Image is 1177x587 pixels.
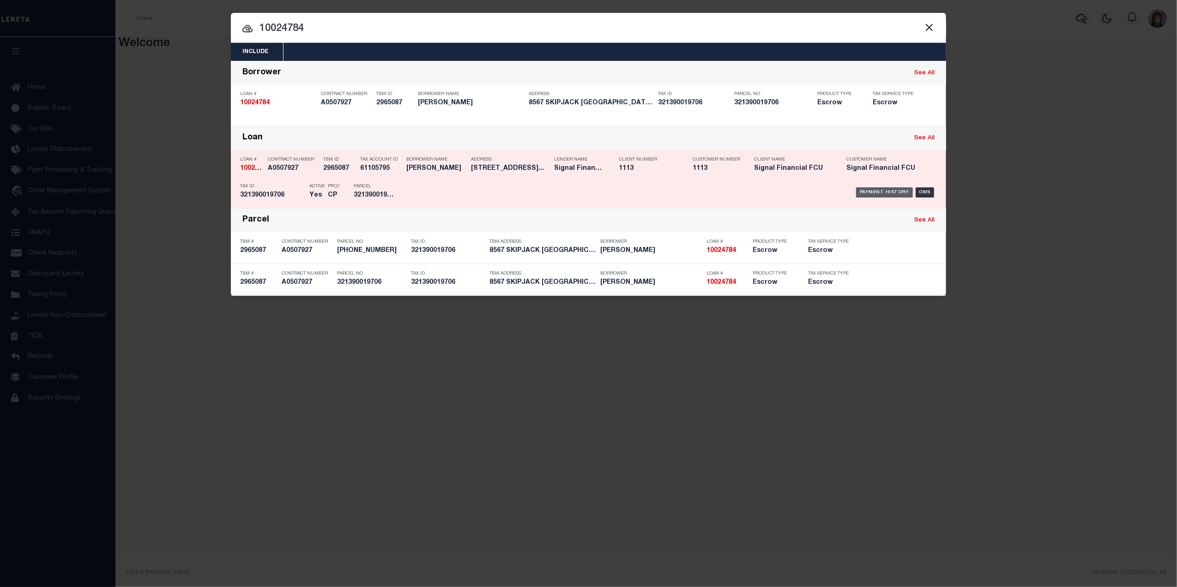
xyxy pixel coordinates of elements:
h5: CP [328,192,340,199]
p: Parcel [354,184,395,189]
p: Tax ID [411,239,485,245]
p: Parcel No [337,239,406,245]
p: TBM # [240,271,277,276]
p: Product Type [753,271,794,276]
p: Borrower [600,271,702,276]
p: TBM Address [489,271,596,276]
h5: 2965087 [323,165,356,173]
p: PPCC [328,184,340,189]
h5: A0507927 [282,247,332,255]
h5: Escrow [808,279,850,287]
h5: 10024784 [240,165,263,173]
h5: Signal Financial FCU [754,165,833,173]
p: Borrower Name [406,157,466,162]
p: Borrower [600,239,702,245]
p: Product Type [817,91,859,97]
h5: 2965087 [376,99,413,107]
div: Borrower [242,68,281,78]
a: See All [914,70,935,76]
h5: 321390019706 [411,279,485,287]
h5: 321390019706 [240,192,305,199]
a: See All [914,135,935,141]
p: Address [471,157,549,162]
strong: 10024784 [240,100,270,106]
h5: 8567 SKIPJACK PL PASADENA MD 21... [489,247,596,255]
p: Tax Service Type [808,239,850,245]
p: TBM ID [376,91,413,97]
p: Tax Service Type [808,271,850,276]
p: Loan # [706,271,748,276]
p: Loan # [240,157,263,162]
div: Loan [242,133,263,144]
h5: JERRY HOWE [406,165,466,173]
strong: 10024784 [240,165,270,172]
h5: Jerry W. Howe [418,99,524,107]
h5: 61105795 [360,165,402,173]
h5: Jerry W. Howe [600,247,702,255]
p: Tax Account ID [360,157,402,162]
div: Parcel [242,215,269,226]
h5: Yes [309,192,323,199]
h5: Escrow [817,99,859,107]
h5: 8567 Skipjack Place Pasadena MD... [471,165,549,173]
h5: 321390019706 [658,99,730,107]
h5: Escrow [873,99,919,107]
div: OMS [916,187,935,198]
h5: Jerry W. Howe [600,279,702,287]
p: Address [529,91,653,97]
p: Product Type [753,239,794,245]
h5: 321390019706 [354,192,395,199]
h5: A0507927 [321,99,372,107]
h5: 2965087 [240,247,277,255]
h5: 1113 [693,165,739,173]
h5: Escrow [753,247,794,255]
p: Contract Number [282,271,332,276]
h5: 321390019706 [734,99,813,107]
p: Client Name [754,157,833,162]
h5: A0507927 [282,279,332,287]
p: Contract Number [321,91,372,97]
h5: 1113 [619,165,679,173]
p: Active [309,184,325,189]
p: TBM Address [489,239,596,245]
h5: 2965087 [240,279,277,287]
h5: 321390019706 [411,247,485,255]
h5: 8567 SKIPJACK PL PASADENA MD 21... [529,99,653,107]
p: Parcel No [337,271,406,276]
p: Parcel No [734,91,813,97]
p: Borrower Name [418,91,524,97]
button: Close [923,21,935,33]
p: Tax ID [240,184,305,189]
h5: 10024784 [706,279,748,287]
p: TBM # [240,239,277,245]
a: See All [914,217,935,223]
p: Tax ID [658,91,730,97]
p: Contract Number [268,157,319,162]
h5: 03-213-90019706 [337,247,406,255]
h5: 8567 SKIPJACK PL PASADENA MD 21... [489,279,596,287]
p: Customer Name [846,157,925,162]
h5: Escrow [753,279,794,287]
h5: A0507927 [268,165,319,173]
h5: Signal Financial FCU [846,165,925,173]
h5: Escrow [808,247,850,255]
h5: 10024784 [240,99,316,107]
p: Lender Name [554,157,605,162]
p: Tax Service Type [873,91,919,97]
input: Start typing... [231,21,946,37]
p: TBM ID [323,157,356,162]
h5: Signal Financial FCU [554,165,605,173]
h5: 321390019706 [337,279,406,287]
p: Loan # [706,239,748,245]
div: Payment History [856,187,913,198]
button: Include [231,43,280,61]
p: Contract Number [282,239,332,245]
p: Customer Number [693,157,740,162]
p: Tax ID [411,271,485,276]
h5: 10024784 [706,247,748,255]
strong: 10024784 [706,279,736,286]
p: Client Number [619,157,679,162]
p: Loan # [240,91,316,97]
strong: 10024784 [706,247,736,254]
